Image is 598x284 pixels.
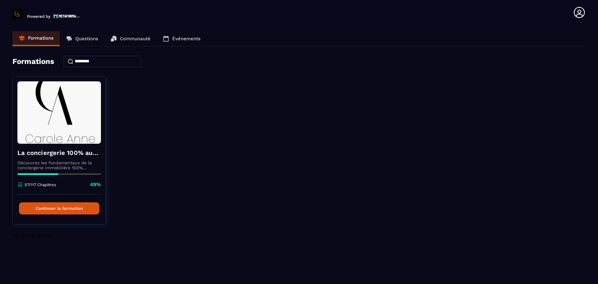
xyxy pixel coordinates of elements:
[120,36,150,41] p: Communauté
[27,14,50,19] p: Powered by
[12,232,53,238] span: No more results!
[12,57,54,66] h4: Formations
[157,31,207,46] a: Événements
[12,31,60,46] a: Formations
[60,31,104,46] a: Questions
[90,181,101,188] p: 49%
[17,160,101,170] p: Découvrez les fondamentaux de la conciergerie immobilière 100% automatisée. Cette formation est c...
[104,31,157,46] a: Communauté
[12,76,114,232] a: formation-backgroundLa conciergerie 100% automatiséeDécouvrez les fondamentaux de la conciergerie...
[54,13,80,19] img: logo
[17,81,101,144] img: formation-background
[19,202,99,214] button: Continuer la formation
[172,36,201,41] p: Événements
[28,35,54,41] p: Formations
[25,182,56,187] p: 57/117 Chapitres
[75,36,98,41] p: Questions
[12,9,22,19] img: logo-branding
[17,148,101,157] h4: La conciergerie 100% automatisée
